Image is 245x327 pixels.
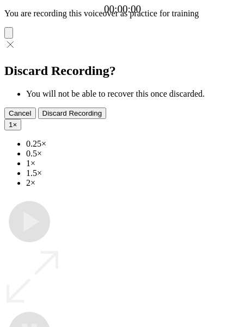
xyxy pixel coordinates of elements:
li: 1× [26,159,241,168]
span: 1 [9,121,13,129]
button: 1× [4,119,21,130]
li: 1.5× [26,168,241,178]
h2: Discard Recording? [4,64,241,78]
li: 0.25× [26,139,241,149]
li: 2× [26,178,241,188]
a: 00:00:00 [104,3,141,15]
li: You will not be able to recover this once discarded. [26,89,241,99]
button: Discard Recording [38,108,107,119]
p: You are recording this voiceover as practice for training [4,9,241,18]
li: 0.5× [26,149,241,159]
button: Cancel [4,108,36,119]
